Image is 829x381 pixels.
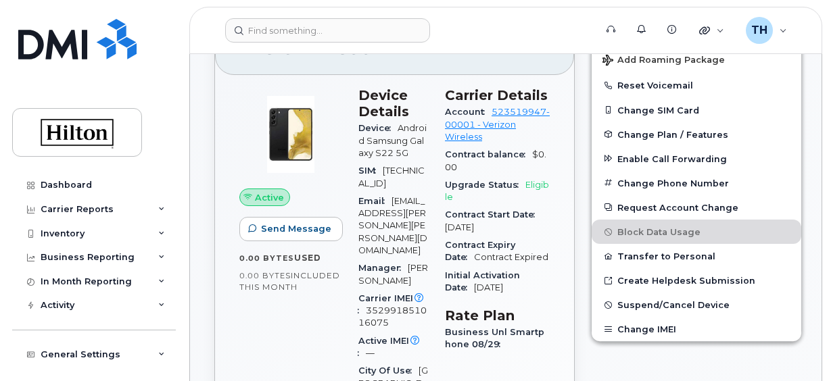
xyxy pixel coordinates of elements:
[358,336,423,358] span: Active IMEI
[592,195,801,220] button: Request Account Change
[445,307,550,324] h3: Rate Plan
[617,129,728,139] span: Change Plan / Features
[445,180,525,190] span: Upgrade Status
[445,240,515,262] span: Contract Expiry Date
[445,222,474,232] span: [DATE]
[592,147,801,171] button: Enable Call Forwarding
[592,268,801,293] a: Create Helpdesk Submission
[770,322,819,371] iframe: Messenger Launcher
[239,217,343,241] button: Send Message
[445,327,544,349] span: Business Unl Smartphone 08/29
[239,253,294,263] span: 0.00 Bytes
[225,18,430,43] input: Find something...
[592,73,801,97] button: Reset Voicemail
[602,55,725,68] span: Add Roaming Package
[617,300,730,310] span: Suspend/Cancel Device
[239,270,340,293] span: included this month
[358,365,419,376] span: City Of Use
[474,252,548,262] span: Contract Expired
[366,348,375,358] span: —
[617,153,727,163] span: Enable Call Forwarding
[358,123,398,133] span: Device
[592,220,801,244] button: Block Data Usage
[261,222,331,235] span: Send Message
[445,149,532,159] span: Contract balance
[592,244,801,268] button: Transfer to Personal
[445,107,550,142] a: 523519947-00001 - Verizon Wireless
[239,271,291,280] span: 0.00 Bytes
[250,94,331,175] img: image20231002-3703462-1qw5fnl.jpeg
[358,123,427,158] span: Android Samsung Galaxy S22 5G
[358,305,427,328] span: 352991851016075
[358,166,383,176] span: SIM
[445,149,546,172] span: $0.00
[592,122,801,147] button: Change Plan / Features
[255,191,284,204] span: Active
[358,196,392,206] span: Email
[445,209,542,220] span: Contract Start Date
[358,196,427,255] span: [EMAIL_ADDRESS][PERSON_NAME][PERSON_NAME][DOMAIN_NAME]
[751,22,767,39] span: TH
[592,293,801,317] button: Suspend/Cancel Device
[474,282,503,293] span: [DATE]
[445,270,520,293] span: Initial Activation Date
[592,317,801,341] button: Change IMEI
[592,45,801,73] button: Add Roaming Package
[358,166,425,188] span: [TECHNICAL_ID]
[358,263,408,273] span: Manager
[358,87,429,120] h3: Device Details
[445,87,550,103] h3: Carrier Details
[445,107,492,117] span: Account
[592,171,801,195] button: Change Phone Number
[294,253,321,263] span: used
[690,17,734,44] div: Quicklinks
[358,293,427,315] span: Carrier IMEI
[358,263,428,285] span: [PERSON_NAME]
[592,98,801,122] button: Change SIM Card
[736,17,797,44] div: Tabitha Hale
